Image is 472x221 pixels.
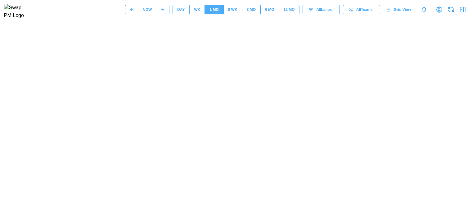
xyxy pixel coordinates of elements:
div: DAY [177,7,185,13]
span: Grid View [394,5,411,14]
button: Refresh Grid [447,5,455,14]
a: Grid View [383,5,416,14]
button: WK [189,5,205,14]
div: 3 MO [247,7,256,13]
button: 1 MO [205,5,223,14]
button: AllLanes [303,5,340,14]
button: 3 MO [242,5,260,14]
div: 8 WK [228,7,237,13]
button: AllTeams [343,5,380,14]
div: 6 MO [265,7,274,13]
a: Notifications [419,4,429,15]
a: View Project [435,5,443,14]
div: WK [194,7,200,13]
div: 12 MO [284,7,295,13]
button: DAY [173,5,189,14]
button: 8 WK [223,5,242,14]
img: Swap PM Logo [4,4,29,19]
button: 6 MO [260,5,279,14]
button: Open Drawer [458,5,467,14]
div: 1 MO [209,7,218,13]
div: NOW [143,7,152,13]
span: All Lanes [316,5,332,14]
button: 12 MO [279,5,299,14]
span: All Teams [356,5,372,14]
button: NOW [138,5,156,14]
